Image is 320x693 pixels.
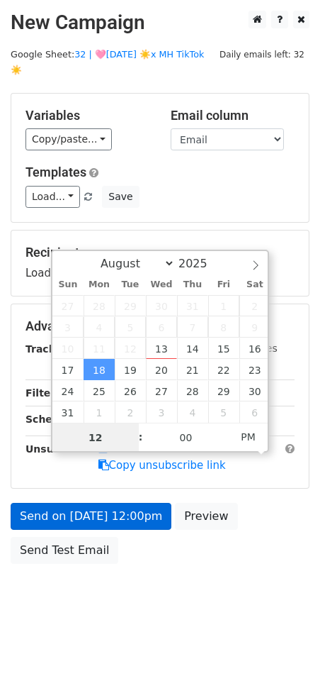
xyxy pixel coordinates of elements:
span: August 22, 2025 [208,359,239,380]
div: Loading... [25,245,295,282]
span: August 15, 2025 [208,338,239,359]
h5: Recipients [25,245,295,260]
span: August 4, 2025 [84,316,115,338]
a: Copy/paste... [25,128,112,150]
span: August 1, 2025 [208,295,239,316]
span: September 2, 2025 [115,401,146,423]
span: Mon [84,280,115,289]
button: Save [102,186,139,208]
iframe: Chat Widget [249,625,320,693]
span: July 31, 2025 [177,295,208,316]
span: Sun [52,280,84,289]
span: August 31, 2025 [52,401,84,423]
strong: Tracking [25,343,73,355]
strong: Filters [25,387,62,399]
span: Fri [208,280,239,289]
span: July 27, 2025 [52,295,84,316]
a: Daily emails left: 32 [215,49,309,60]
h5: Email column [171,108,295,123]
span: July 30, 2025 [146,295,177,316]
strong: Unsubscribe [25,443,95,455]
a: Load... [25,186,80,208]
input: Minute [143,423,229,452]
span: August 9, 2025 [239,316,270,338]
span: September 1, 2025 [84,401,115,423]
small: Google Sheet: [11,49,204,76]
span: August 13, 2025 [146,338,177,359]
span: August 6, 2025 [146,316,177,338]
span: : [139,423,143,451]
a: Copy unsubscribe link [98,459,226,472]
span: August 18, 2025 [84,359,115,380]
span: September 3, 2025 [146,401,177,423]
span: Thu [177,280,208,289]
span: August 21, 2025 [177,359,208,380]
span: August 19, 2025 [115,359,146,380]
span: Daily emails left: 32 [215,47,309,62]
span: July 29, 2025 [115,295,146,316]
input: Hour [52,423,139,452]
span: September 5, 2025 [208,401,239,423]
span: August 24, 2025 [52,380,84,401]
span: August 29, 2025 [208,380,239,401]
span: Click to toggle [229,423,268,451]
span: August 3, 2025 [52,316,84,338]
span: September 6, 2025 [239,401,270,423]
span: September 4, 2025 [177,401,208,423]
h5: Variables [25,108,149,123]
strong: Schedule [25,414,76,425]
a: Preview [175,503,237,530]
span: July 28, 2025 [84,295,115,316]
label: UTM Codes [222,341,277,356]
span: August 20, 2025 [146,359,177,380]
a: 32 | 🩷[DATE] ☀️x MH TikTok☀️ [11,49,204,76]
span: August 8, 2025 [208,316,239,338]
span: August 16, 2025 [239,338,270,359]
a: Send on [DATE] 12:00pm [11,503,171,530]
span: Sat [239,280,270,289]
span: August 12, 2025 [115,338,146,359]
input: Year [175,257,226,270]
span: August 25, 2025 [84,380,115,401]
a: Templates [25,165,86,179]
span: August 11, 2025 [84,338,115,359]
span: August 2, 2025 [239,295,270,316]
span: August 7, 2025 [177,316,208,338]
a: Send Test Email [11,537,118,564]
span: August 30, 2025 [239,380,270,401]
span: August 26, 2025 [115,380,146,401]
span: August 23, 2025 [239,359,270,380]
span: Tue [115,280,146,289]
span: August 28, 2025 [177,380,208,401]
span: August 27, 2025 [146,380,177,401]
span: August 14, 2025 [177,338,208,359]
h5: Advanced [25,318,295,334]
span: Wed [146,280,177,289]
span: August 5, 2025 [115,316,146,338]
h2: New Campaign [11,11,309,35]
span: August 17, 2025 [52,359,84,380]
span: August 10, 2025 [52,338,84,359]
